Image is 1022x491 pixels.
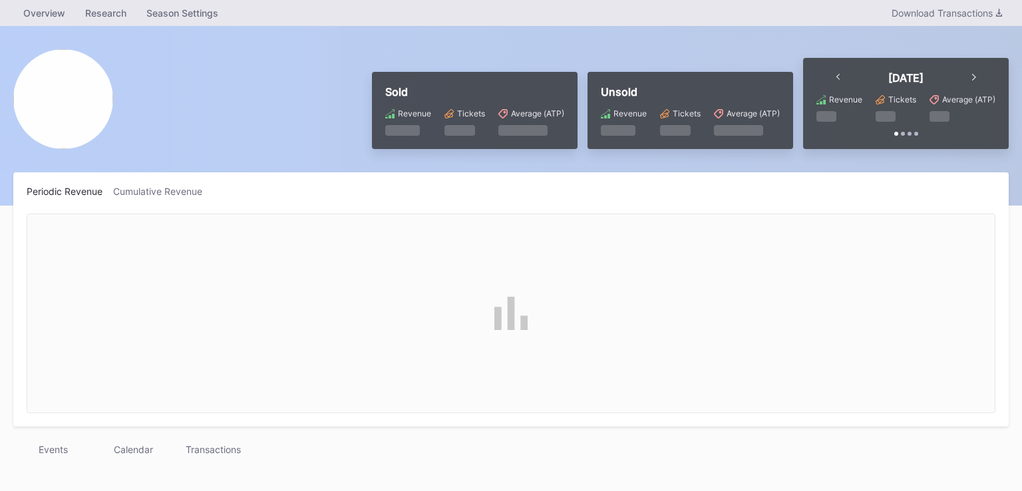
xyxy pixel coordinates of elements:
a: Season Settings [136,3,228,23]
button: Download Transactions [885,4,1009,22]
div: Calendar [93,440,173,459]
div: Tickets [457,108,485,118]
div: Sold [385,85,564,98]
div: Revenue [613,108,647,118]
div: Transactions [173,440,253,459]
div: Average (ATP) [942,94,995,104]
div: Tickets [888,94,916,104]
div: Download Transactions [892,7,1002,19]
div: Periodic Revenue [27,186,113,197]
a: Research [75,3,136,23]
div: Events [13,440,93,459]
div: Revenue [398,108,431,118]
div: Unsold [601,85,780,98]
div: [DATE] [888,71,924,84]
div: Tickets [673,108,701,118]
div: Average (ATP) [511,108,564,118]
a: Overview [13,3,75,23]
div: Average (ATP) [727,108,780,118]
div: Revenue [829,94,862,104]
div: Cumulative Revenue [113,186,213,197]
